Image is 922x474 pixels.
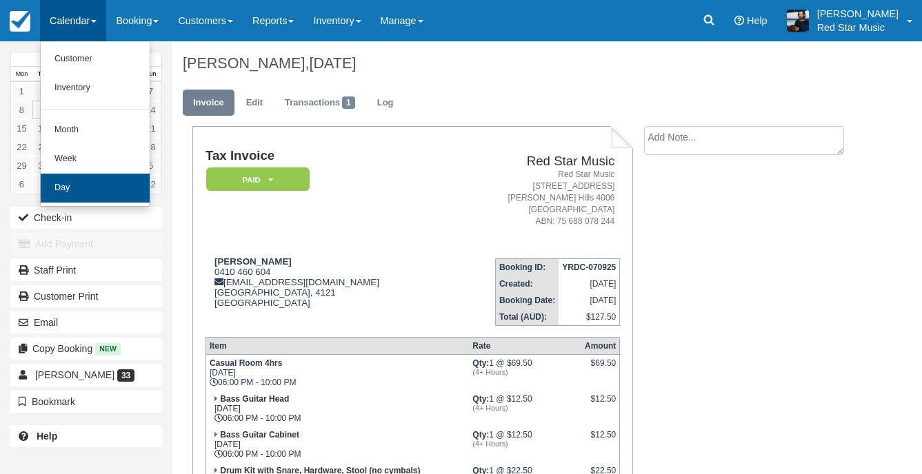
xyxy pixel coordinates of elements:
[206,354,469,391] td: [DATE] 06:00 PM - 10:00 PM
[32,138,54,156] a: 23
[11,175,32,194] a: 6
[581,337,620,354] th: Amount
[559,309,620,326] td: $127.50
[11,138,32,156] a: 22
[11,119,32,138] a: 15
[495,309,559,326] th: Total (AUD):
[452,154,615,169] h2: Red Star Music
[11,156,32,175] a: 29
[10,391,162,413] button: Bookmark
[817,21,899,34] p: Red Star Music
[10,311,162,333] button: Email
[117,369,134,382] span: 33
[41,174,150,203] a: Day
[35,369,114,380] span: [PERSON_NAME]
[140,101,161,119] a: 14
[10,233,162,255] button: Add Payment
[206,149,447,163] h1: Tax Invoice
[472,368,578,376] em: (4+ Hours)
[11,82,32,101] a: 1
[472,394,489,404] strong: Qty
[11,67,32,82] th: Mon
[140,138,161,156] a: 28
[183,90,234,116] a: Invoice
[472,440,578,448] em: (4+ Hours)
[10,11,30,32] img: checkfront-main-nav-mini-logo.png
[10,425,162,447] a: Help
[140,175,161,194] a: 12
[95,343,121,355] span: New
[495,276,559,292] th: Created:
[32,82,54,101] a: 2
[32,156,54,175] a: 30
[220,430,299,440] strong: Bass Guitar Cabinet
[37,431,57,442] b: Help
[452,169,615,228] address: Red Star Music [STREET_ADDRESS] [PERSON_NAME] Hills 4006 [GEOGRAPHIC_DATA] ABN: 75 688 078 244
[472,404,578,412] em: (4+ Hours)
[40,41,150,207] ul: Calendar
[585,430,616,451] div: $12.50
[214,256,292,267] strong: [PERSON_NAME]
[787,10,809,32] img: A1
[41,74,150,103] a: Inventory
[585,358,616,379] div: $69.50
[472,358,489,368] strong: Qty
[10,259,162,281] a: Staff Print
[220,394,289,404] strong: Bass Guitar Head
[11,101,32,119] a: 8
[32,119,54,138] a: 16
[10,364,162,386] a: [PERSON_NAME] 33
[236,90,273,116] a: Edit
[472,430,489,440] strong: Qty
[206,167,305,192] a: Paid
[140,67,161,82] th: Sun
[274,90,365,116] a: Transactions1
[41,116,150,145] a: Month
[140,156,161,175] a: 5
[469,391,581,426] td: 1 @ $12.50
[495,258,559,276] th: Booking ID:
[559,292,620,309] td: [DATE]
[210,358,282,368] strong: Casual Room 4hrs
[10,338,162,360] button: Copy Booking New
[562,262,616,272] strong: YRDC-070925
[140,119,161,138] a: 21
[32,67,54,82] th: Tue
[183,55,854,72] h1: [PERSON_NAME],
[817,7,899,21] p: [PERSON_NAME]
[10,207,162,229] button: Check-in
[41,145,150,174] a: Week
[140,82,161,101] a: 7
[206,256,447,325] div: 0410 460 604 [EMAIL_ADDRESS][DOMAIN_NAME] [GEOGRAPHIC_DATA], 4121 [GEOGRAPHIC_DATA]
[559,276,620,292] td: [DATE]
[206,337,469,354] th: Item
[585,394,616,415] div: $12.50
[469,426,581,462] td: 1 @ $12.50
[206,426,469,462] td: [DATE] 06:00 PM - 10:00 PM
[206,167,310,192] em: Paid
[367,90,404,116] a: Log
[206,391,469,426] td: [DATE] 06:00 PM - 10:00 PM
[41,45,150,74] a: Customer
[10,285,162,307] a: Customer Print
[734,16,744,25] i: Help
[495,292,559,309] th: Booking Date:
[32,101,54,119] a: 9
[469,354,581,391] td: 1 @ $69.50
[747,15,768,26] span: Help
[309,54,356,72] span: [DATE]
[32,175,54,194] a: 7
[342,96,355,109] span: 1
[469,337,581,354] th: Rate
